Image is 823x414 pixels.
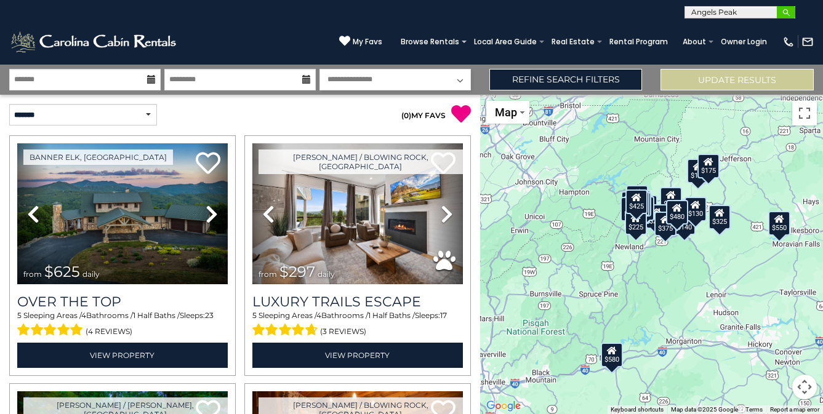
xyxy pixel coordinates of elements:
span: daily [318,269,335,279]
span: 17 [440,311,447,320]
div: $230 [646,204,668,228]
img: Google [483,398,524,414]
a: View Property [17,343,228,368]
div: $265 [650,206,672,231]
a: Local Area Guide [468,33,543,50]
a: (0)MY FAVS [401,111,446,120]
span: 0 [404,111,409,120]
img: White-1-2.png [9,30,180,54]
a: Rental Program [603,33,674,50]
a: Over The Top [17,293,228,310]
a: About [676,33,712,50]
a: My Favs [339,35,382,48]
span: 5 [252,311,257,320]
a: [PERSON_NAME] / Blowing Rock, [GEOGRAPHIC_DATA] [259,149,463,174]
span: Map [495,106,517,119]
span: daily [82,269,100,279]
a: Real Estate [545,33,601,50]
span: Map data ©2025 Google [671,406,738,413]
div: $480 [666,199,688,224]
div: $325 [709,205,731,229]
img: thumbnail_168695581.jpeg [252,143,463,284]
span: ( ) [401,111,411,120]
span: (4 reviews) [86,324,132,340]
span: $625 [44,263,80,281]
span: 23 [205,311,214,320]
button: Toggle fullscreen view [792,101,817,125]
span: 4 [316,311,321,320]
span: from [23,269,42,279]
button: Map camera controls [792,375,817,399]
span: 5 [17,311,22,320]
div: $230 [620,196,643,221]
span: from [259,269,277,279]
div: $225 [625,210,647,235]
div: Sleeping Areas / Bathrooms / Sleeps: [252,310,463,340]
div: $550 [769,210,791,235]
a: Browse Rentals [395,33,465,50]
div: $140 [674,210,696,234]
button: Change map style [486,101,529,124]
a: View Property [252,343,463,368]
div: $375 [654,211,676,236]
a: Open this area in Google Maps (opens a new window) [483,398,524,414]
button: Keyboard shortcuts [611,405,664,414]
div: $580 [601,342,623,367]
img: phone-regular-white.png [782,36,795,48]
span: 1 Half Baths / [368,311,415,320]
span: 4 [81,311,86,320]
a: Refine Search Filters [489,69,643,90]
div: $349 [660,187,683,212]
button: Update Results [660,69,814,90]
a: Owner Login [715,33,773,50]
span: 1 Half Baths / [133,311,180,320]
div: $175 [697,153,720,178]
div: $130 [685,197,707,221]
a: Terms (opens in new tab) [745,406,763,413]
span: $297 [279,263,315,281]
div: Sleeping Areas / Bathrooms / Sleeps: [17,310,228,340]
a: Report a map error [770,406,819,413]
img: mail-regular-white.png [801,36,814,48]
span: My Favs [353,36,382,47]
div: $425 [626,189,648,213]
div: $175 [687,159,709,183]
img: thumbnail_167153549.jpeg [17,143,228,284]
a: Add to favorites [196,151,220,177]
a: Luxury Trails Escape [252,293,463,310]
span: (3 reviews) [320,324,366,340]
div: $125 [627,185,649,209]
a: Banner Elk, [GEOGRAPHIC_DATA] [23,149,173,165]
